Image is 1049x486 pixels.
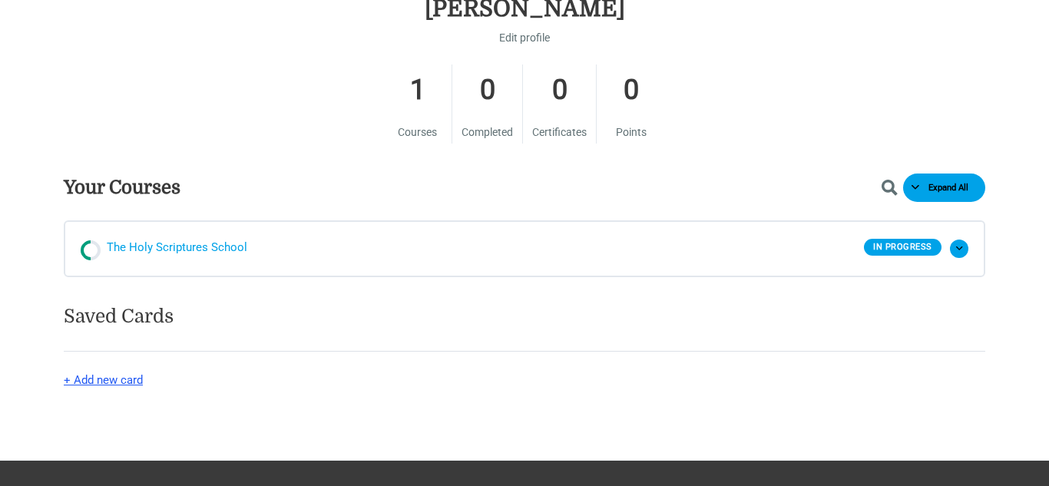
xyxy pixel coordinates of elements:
[64,308,985,338] h2: Saved Cards
[606,64,657,116] strong: 0
[532,64,587,116] strong: 0
[64,176,180,200] h3: Your Courses
[864,239,941,256] div: In Progress
[462,126,513,138] span: Completed
[462,64,513,116] strong: 0
[919,183,977,193] span: Expand All
[499,28,550,48] a: Edit profile
[532,126,587,138] span: Certificates
[881,179,906,197] button: Show Courses Search Field
[903,174,985,202] button: Expand All
[107,237,247,260] span: The Holy Scriptures School
[64,372,143,389] button: + Add new card
[392,64,442,116] strong: 1
[398,126,437,138] span: Courses
[616,126,647,138] span: Points
[81,237,864,260] a: In progress The Holy Scriptures School
[77,236,105,265] div: In progress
